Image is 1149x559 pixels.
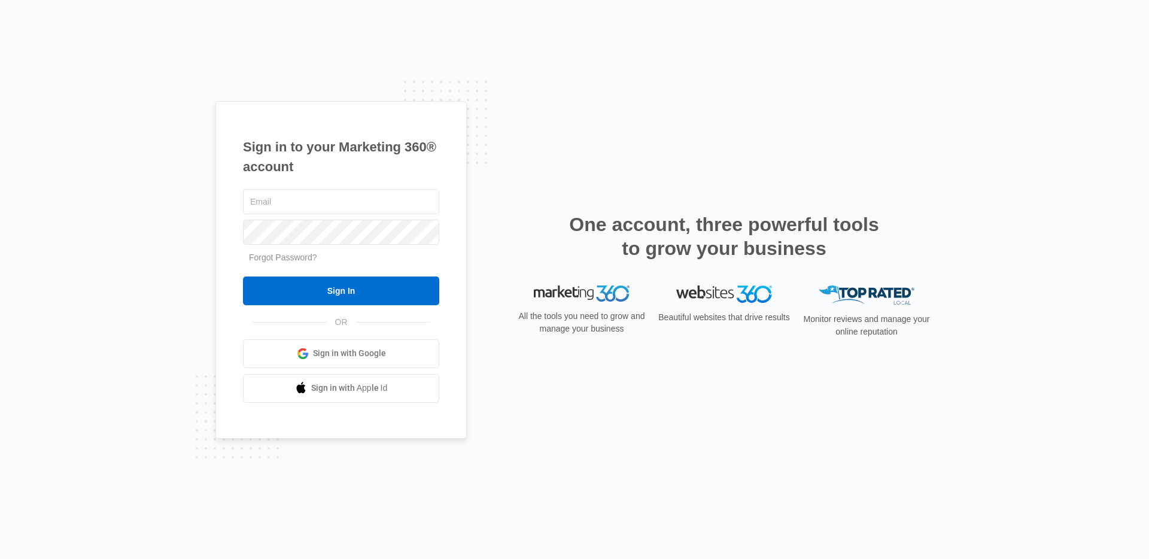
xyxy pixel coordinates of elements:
[243,339,439,368] a: Sign in with Google
[327,316,356,329] span: OR
[243,137,439,177] h1: Sign in to your Marketing 360® account
[249,253,317,262] a: Forgot Password?
[657,311,791,324] p: Beautiful websites that drive results
[676,285,772,303] img: Websites 360
[800,313,934,338] p: Monitor reviews and manage your online reputation
[515,310,649,335] p: All the tools you need to grow and manage your business
[313,347,386,360] span: Sign in with Google
[243,374,439,403] a: Sign in with Apple Id
[243,189,439,214] input: Email
[311,382,388,394] span: Sign in with Apple Id
[819,285,914,305] img: Top Rated Local
[243,277,439,305] input: Sign In
[534,285,630,302] img: Marketing 360
[566,212,883,260] h2: One account, three powerful tools to grow your business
